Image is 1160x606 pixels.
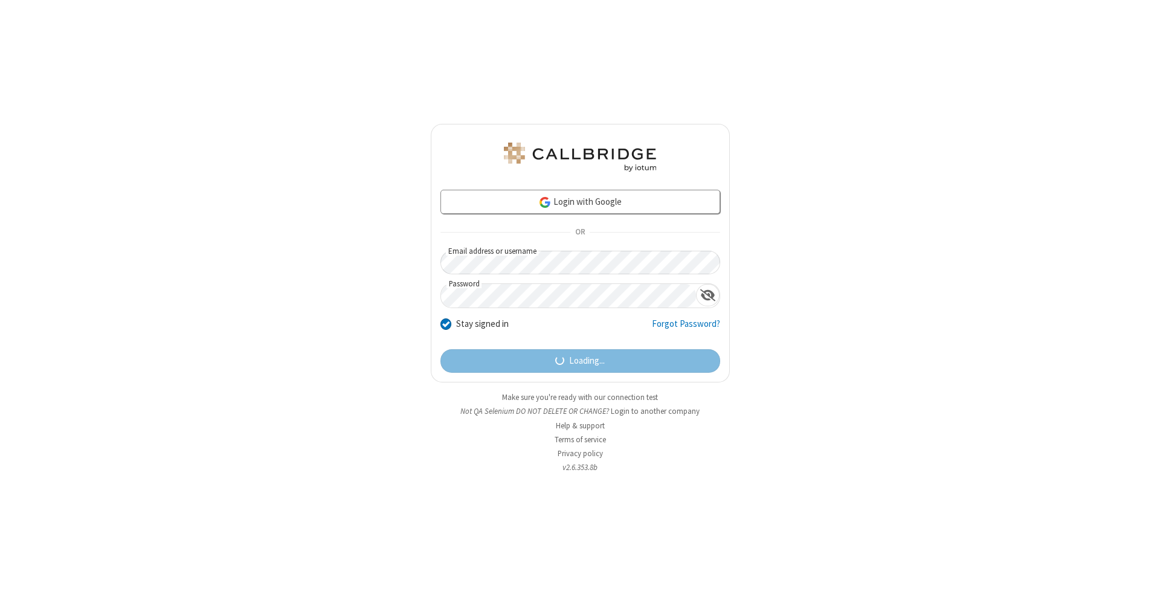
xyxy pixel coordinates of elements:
div: Show password [696,284,720,306]
button: Loading... [440,349,720,373]
a: Terms of service [555,434,606,445]
span: Loading... [569,354,605,368]
label: Stay signed in [456,317,509,331]
li: Not QA Selenium DO NOT DELETE OR CHANGE? [431,405,730,417]
a: Make sure you're ready with our connection test [502,392,658,402]
li: v2.6.353.8b [431,462,730,473]
a: Privacy policy [558,448,603,459]
img: google-icon.png [538,196,552,209]
input: Password [441,284,696,308]
a: Login with Google [440,190,720,214]
button: Login to another company [611,405,700,417]
img: QA Selenium DO NOT DELETE OR CHANGE [501,143,659,172]
a: Forgot Password? [652,317,720,340]
input: Email address or username [440,251,720,274]
span: OR [570,224,590,241]
a: Help & support [556,421,605,431]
